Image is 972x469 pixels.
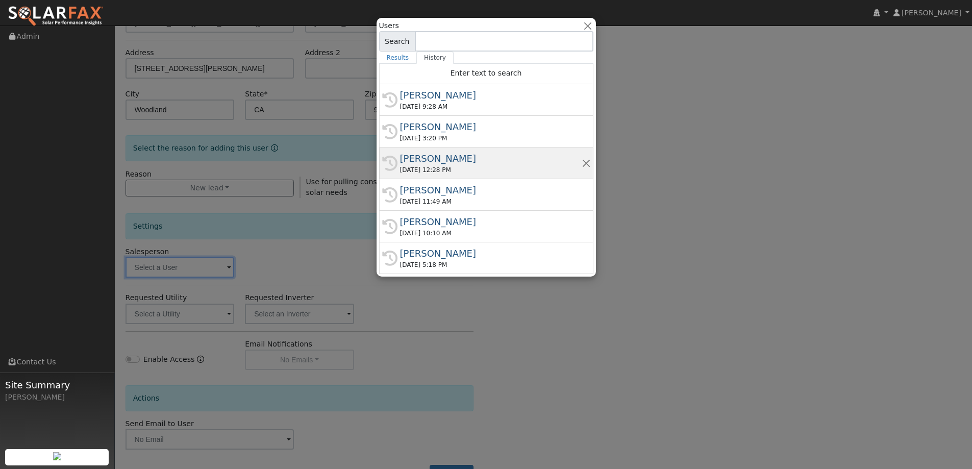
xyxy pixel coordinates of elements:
i: History [382,251,397,266]
div: [PERSON_NAME] [400,183,582,197]
div: [PERSON_NAME] [5,392,109,403]
span: Enter text to search [451,69,522,77]
div: [DATE] 12:28 PM [400,165,582,175]
i: History [382,187,397,203]
div: [PERSON_NAME] [400,152,582,165]
span: Users [379,20,399,31]
div: [DATE] 10:10 AM [400,229,582,238]
a: History [416,52,454,64]
div: [DATE] 11:49 AM [400,197,582,206]
div: [PERSON_NAME] [400,120,582,134]
div: [PERSON_NAME] [400,246,582,260]
i: History [382,219,397,234]
a: Results [379,52,417,64]
button: Remove this history [581,158,591,168]
span: Site Summary [5,378,109,392]
i: History [382,124,397,139]
i: History [382,156,397,171]
span: [PERSON_NAME] [902,9,961,17]
img: SolarFax [8,6,104,27]
span: Search [379,31,415,52]
div: [PERSON_NAME] [400,215,582,229]
div: [DATE] 5:18 PM [400,260,582,269]
i: History [382,92,397,108]
div: [PERSON_NAME] [400,88,582,102]
div: [DATE] 9:28 AM [400,102,582,111]
img: retrieve [53,452,61,460]
div: [DATE] 3:20 PM [400,134,582,143]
